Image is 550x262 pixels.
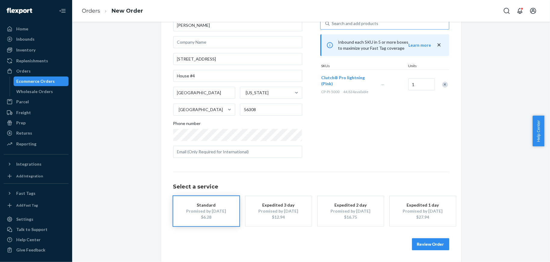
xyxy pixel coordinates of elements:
[381,82,385,87] span: —
[245,196,312,226] button: Expedited 3 dayPromised by [DATE]$12.94
[173,19,302,31] input: First & Last Name
[4,201,69,210] a: Add Fast Tag
[4,24,69,34] a: Home
[173,70,302,82] input: Street Address 2 (Optional)
[182,214,230,220] div: $6.28
[112,8,143,14] a: New Order
[246,90,269,96] div: [US_STATE]
[16,203,38,208] div: Add Fast Tag
[436,42,442,48] button: close
[399,202,447,208] div: Expedited 1 day
[16,130,32,136] div: Returns
[4,108,69,117] a: Freight
[179,107,223,113] div: [GEOGRAPHIC_DATA]
[16,173,43,179] div: Add Integration
[4,171,69,181] a: Add Integration
[4,56,69,66] a: Replenishments
[16,99,29,105] div: Parcel
[327,202,375,208] div: Expedited 2 day
[4,235,69,245] a: Help Center
[182,202,230,208] div: Standard
[14,76,69,86] a: Ecommerce Orders
[16,216,33,222] div: Settings
[57,5,69,17] button: Close Navigation
[173,53,302,65] input: Street Address
[16,36,35,42] div: Inbounds
[533,116,544,146] button: Help Center
[82,8,100,14] a: Orders
[390,196,456,226] button: Expedited 1 dayPromised by [DATE]$27.94
[16,237,41,243] div: Help Center
[4,225,69,234] a: Talk to Support
[343,89,369,94] span: 44,834 available
[16,47,35,53] div: Inventory
[77,2,148,20] ol: breadcrumbs
[332,20,379,27] div: Search and add products
[4,214,69,224] a: Settings
[501,5,513,17] button: Open Search Box
[17,89,53,95] div: Wholesale Orders
[321,75,374,87] button: Clutch® Pro lightning (Pink)
[16,141,36,147] div: Reporting
[527,5,539,17] button: Open account menu
[412,238,449,250] button: Review Order
[173,196,239,226] button: StandardPromised by [DATE]$6.28
[4,45,69,55] a: Inventory
[254,208,303,214] div: Promised by [DATE]
[173,120,201,129] span: Phone number
[4,128,69,138] a: Returns
[173,184,449,190] h1: Select a service
[173,36,302,48] input: Company Name
[320,63,407,70] div: SKUs
[240,104,302,116] input: ZIP Code
[399,214,447,220] div: $27.94
[17,78,55,84] div: Ecommerce Orders
[399,208,447,214] div: Promised by [DATE]
[16,26,28,32] div: Home
[16,68,31,74] div: Orders
[327,208,375,214] div: Promised by [DATE]
[7,8,32,14] img: Flexport logo
[4,66,69,76] a: Orders
[14,87,69,96] a: Wholesale Orders
[4,97,69,107] a: Parcel
[4,189,69,198] button: Fast Tags
[173,87,235,99] input: City
[514,5,526,17] button: Open notifications
[321,75,365,86] span: Clutch® Pro lightning (Pink)
[16,190,35,196] div: Fast Tags
[407,63,434,70] div: Units
[4,159,69,169] button: Integrations
[320,34,449,56] div: Inbound each SKU in 5 or more boxes to maximize your Fast Tag coverage
[16,120,26,126] div: Prep
[4,34,69,44] a: Inbounds
[173,146,302,158] input: Email (Only Required for International)
[16,58,48,64] div: Replenishments
[327,214,375,220] div: $16.75
[16,110,31,116] div: Freight
[4,139,69,149] a: Reporting
[442,82,448,88] div: Remove Item
[318,196,384,226] button: Expedited 2 dayPromised by [DATE]$16.75
[16,247,45,253] div: Give Feedback
[16,161,41,167] div: Integrations
[321,89,340,94] span: CP-PI-5000
[254,214,303,220] div: $12.94
[178,107,179,113] input: [GEOGRAPHIC_DATA]
[408,78,435,90] input: Quantity
[254,202,303,208] div: Expedited 3 day
[16,226,48,232] div: Talk to Support
[409,42,431,48] button: Learn more
[182,208,230,214] div: Promised by [DATE]
[4,245,69,255] button: Give Feedback
[4,118,69,128] a: Prep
